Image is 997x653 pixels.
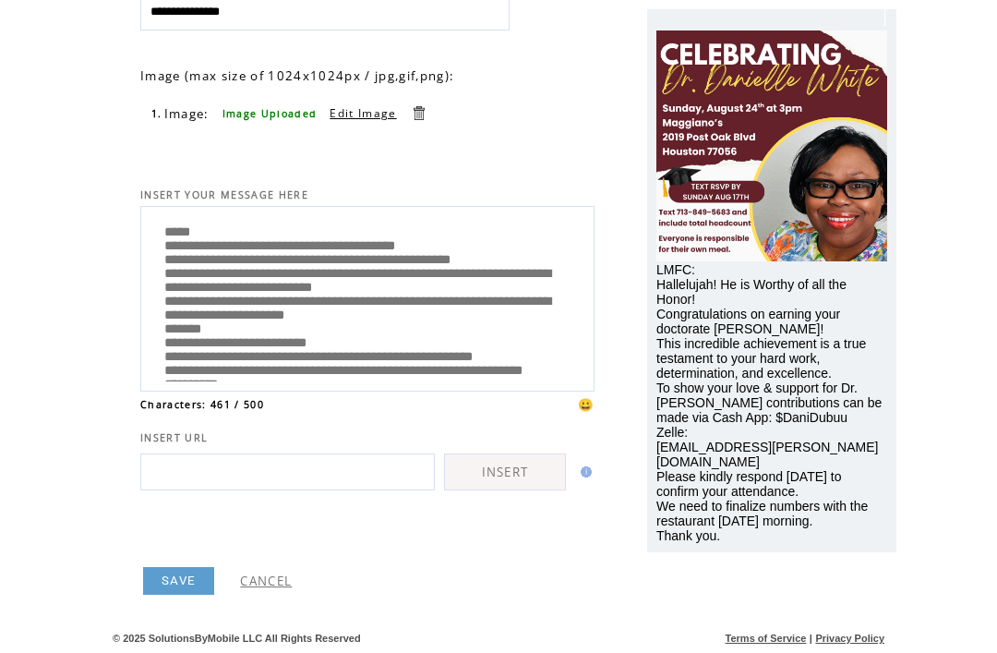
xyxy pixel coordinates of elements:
a: Delete this item [410,104,427,122]
a: Privacy Policy [815,633,884,644]
a: Terms of Service [726,633,807,644]
a: CANCEL [240,573,292,589]
span: Image: [164,105,210,122]
span: 😀 [578,396,595,413]
span: Image (max size of 1024x1024px / jpg,gif,png): [140,67,454,84]
a: Edit Image [330,105,396,121]
span: LMFC: Hallelujah! He is Worthy of all the Honor! Congratulations on earning your doctorate [PERSO... [656,262,882,543]
a: SAVE [143,567,214,595]
span: | [810,633,812,644]
span: © 2025 SolutionsByMobile LLC All Rights Reserved [113,633,361,644]
img: help.gif [575,466,592,478]
span: INSERT URL [140,431,208,444]
span: Image Uploaded [222,107,318,120]
span: Characters: 461 / 500 [140,398,264,411]
a: INSERT [444,453,566,490]
span: 1. [151,107,162,120]
span: INSERT YOUR MESSAGE HERE [140,188,308,201]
